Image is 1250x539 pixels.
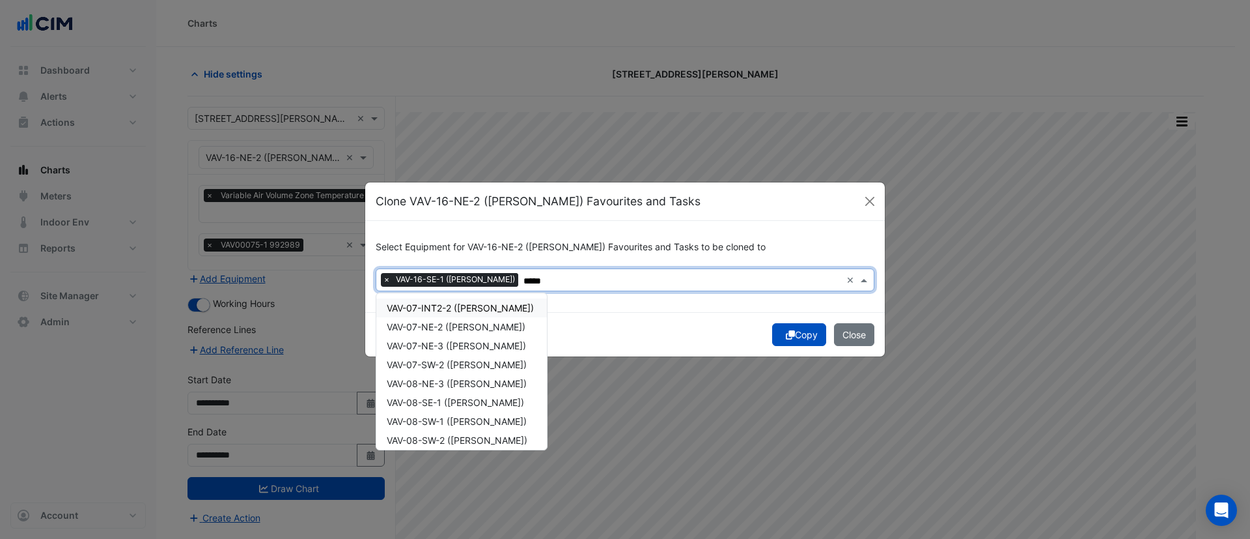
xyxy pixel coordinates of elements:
button: Close [834,323,874,346]
span: VAV-08-SE-1 ([PERSON_NAME]) [387,397,524,408]
span: VAV-07-NE-3 ([PERSON_NAME]) [387,340,526,351]
h5: Clone VAV-16-NE-2 ([PERSON_NAME]) Favourites and Tasks [376,193,701,210]
div: Open Intercom Messenger [1206,495,1237,526]
span: Clear [846,273,857,287]
span: VAV-07-INT2-2 ([PERSON_NAME]) [387,302,534,313]
button: Copy [772,323,826,346]
span: VAV-07-NE-2 ([PERSON_NAME]) [387,321,525,332]
button: Close [860,192,880,211]
span: VAV-16-SE-1 ([PERSON_NAME]) [393,273,518,286]
h6: Select Equipment for VAV-16-NE-2 ([PERSON_NAME]) Favourites and Tasks to be cloned to [376,242,874,253]
span: VAV-08-SW-1 ([PERSON_NAME]) [387,416,527,427]
span: VAV-08-NE-3 ([PERSON_NAME]) [387,378,527,389]
span: × [381,273,393,286]
span: VAV-07-SW-2 ([PERSON_NAME]) [387,359,527,370]
ng-dropdown-panel: Options list [376,293,548,450]
span: VAV-08-SW-2 ([PERSON_NAME]) [387,435,527,446]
